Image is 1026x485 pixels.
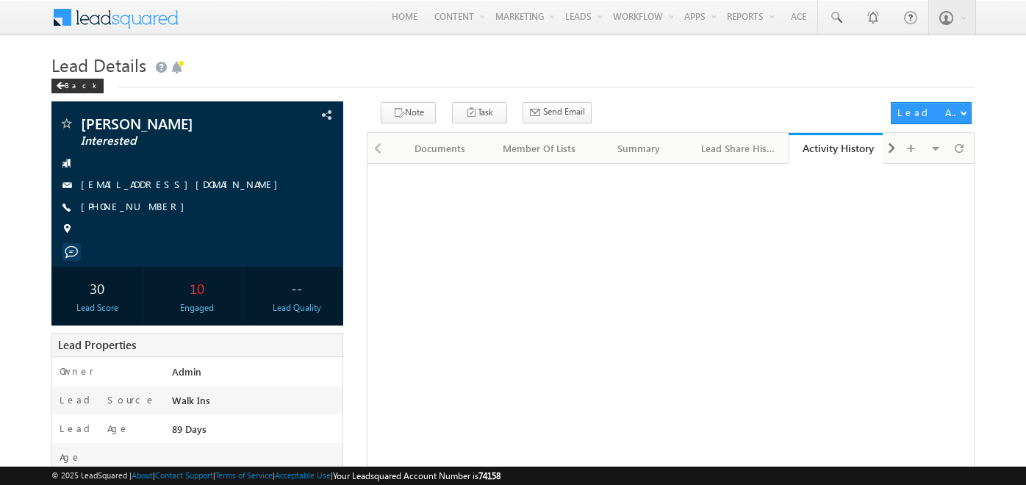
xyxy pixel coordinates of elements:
span: Lead Properties [58,337,136,352]
div: 10 [155,274,240,301]
div: Lead Quality [254,301,339,315]
a: Lead Share History [689,133,789,164]
label: Lead Age [60,422,129,435]
span: [PERSON_NAME] [81,116,261,131]
div: Lead Score [55,301,140,315]
span: [PHONE_NUMBER] [81,200,192,215]
label: Lead Source [60,393,156,406]
span: Send Email [543,105,585,118]
label: Owner [60,364,94,378]
a: Back [51,78,111,90]
span: 74158 [478,470,501,481]
div: Summary [601,140,675,157]
a: About [132,470,153,480]
a: Acceptable Use [275,470,331,480]
a: Contact Support [155,470,213,480]
div: Lead Share History [701,140,775,157]
span: Admin [172,365,201,378]
div: Back [51,79,104,93]
span: Interested [81,134,261,148]
a: Activity History [789,133,888,164]
span: Your Leadsquared Account Number is [333,470,501,481]
button: Task [452,102,507,123]
button: Send Email [523,102,592,123]
button: Note [381,102,436,123]
label: Age [60,450,82,464]
li: Lead Share History [689,133,789,162]
div: 30 [55,274,140,301]
div: Documents [403,140,477,157]
a: Summary [589,133,689,164]
div: Walk Ins [168,393,342,414]
a: Member Of Lists [490,133,589,164]
div: 89 Days [168,422,342,442]
span: © 2025 LeadSquared | | | | | [51,469,501,483]
button: Lead Actions [891,102,972,124]
div: Engaged [155,301,240,315]
div: Lead Actions [897,106,960,119]
a: [EMAIL_ADDRESS][DOMAIN_NAME] [81,178,285,190]
div: Member Of Lists [502,140,576,157]
a: Documents [391,133,490,164]
span: Lead Details [51,53,146,76]
div: Activity History [800,141,877,155]
a: Terms of Service [215,470,273,480]
div: -- [254,274,339,301]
